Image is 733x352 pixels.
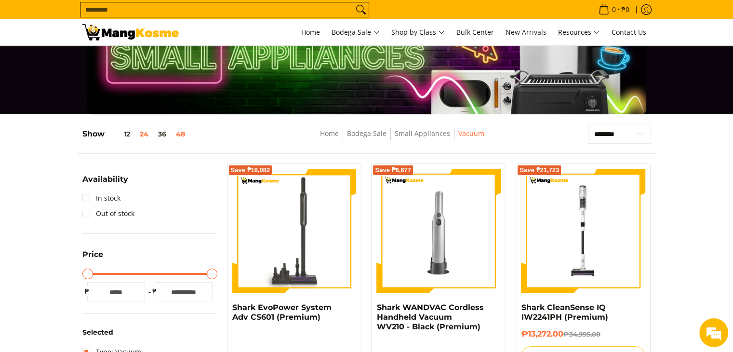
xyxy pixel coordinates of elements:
[232,169,357,293] img: shark-evopower-wireless-vacuum-full-view-mang-kosme
[596,4,632,15] span: •
[521,169,645,293] img: shark-cleansense-cordless-stick-vacuum-front-full-view-mang-kosme
[563,330,600,338] del: ₱34,995.00
[105,130,135,138] button: 12
[611,6,617,13] span: 0
[82,24,179,41] img: Small Appliances l Mang Kosme: Home Appliances Warehouse Sale Vacuum
[301,27,320,37] span: Home
[82,176,128,183] span: Availability
[188,19,651,45] nav: Main Menu
[501,19,551,45] a: New Arrivals
[150,286,160,296] span: ₱
[558,27,600,39] span: Resources
[82,286,92,296] span: ₱
[82,251,103,258] span: Price
[347,129,386,138] a: Bodega Sale
[456,27,494,37] span: Bulk Center
[521,303,608,322] a: Shark CleanSense IQ IW2241PH (Premium)
[612,27,646,37] span: Contact Us
[391,27,445,39] span: Shop by Class
[82,206,134,221] a: Out of stock
[231,167,270,173] span: Save ₱18,082
[82,251,103,266] summary: Open
[521,329,645,339] h6: ₱13,272.00
[153,130,171,138] button: 36
[332,27,380,39] span: Bodega Sale
[458,128,484,140] span: Vacuum
[620,6,631,13] span: ₱0
[376,169,501,293] img: shark-wandvac-handheld-vacuum-premium-full-view-mang-kosme
[135,130,153,138] button: 24
[553,19,605,45] a: Resources
[320,129,339,138] a: Home
[82,129,190,139] h5: Show
[82,190,120,206] a: In stock
[395,129,450,138] a: Small Appliances
[353,2,369,17] button: Search
[376,303,483,331] a: Shark WANDVAC Cordless Handheld Vacuum WV210 - Black (Premium)
[506,27,546,37] span: New Arrivals
[375,167,411,173] span: Save ₱6,677
[327,19,385,45] a: Bodega Sale
[296,19,325,45] a: Home
[171,130,190,138] button: 48
[607,19,651,45] a: Contact Us
[232,303,332,322] a: Shark EvoPower System Adv CS601 (Premium)
[386,19,450,45] a: Shop by Class
[255,128,550,149] nav: Breadcrumbs
[82,176,128,190] summary: Open
[520,167,559,173] span: Save ₱21,723
[452,19,499,45] a: Bulk Center
[82,328,217,337] h6: Selected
